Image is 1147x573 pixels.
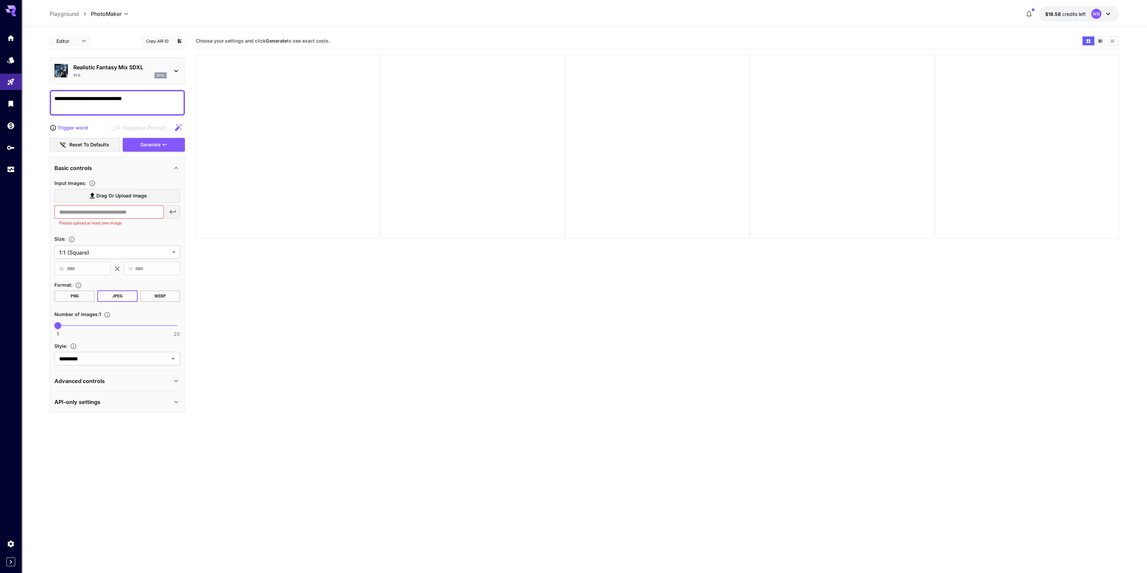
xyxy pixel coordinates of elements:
div: Settings [7,540,15,548]
b: Generate [266,38,287,44]
label: Drag or upload image [54,189,180,203]
div: Wallet [7,121,15,130]
span: $18.58 [1045,11,1062,17]
div: Basic controls [54,160,180,176]
button: Trigger word [50,121,88,135]
button: Upload a reference image to guide the result. This is needed for Image-to-Image or Inpainting. Su... [86,180,98,187]
span: W [59,265,64,272]
span: Negative prompts are not compatible with the selected model. [110,123,171,132]
button: Show media in grid view [1082,37,1094,45]
button: PNG [54,290,95,302]
p: Basic controls [54,164,92,172]
button: Select the artistic style to be applied to the generated images. [67,343,79,350]
span: Editor [56,38,77,45]
span: credits left [1062,11,1086,17]
div: Home [7,34,15,42]
span: Negative Prompt [123,124,166,132]
div: Advanced controls [54,373,180,389]
button: Expand sidebar [6,557,15,566]
button: Generate [123,138,185,152]
button: Specify how many images to generate in a single request. Each image generation will be charged se... [101,311,113,318]
span: Style : [54,343,67,349]
p: v1.0 [73,73,80,78]
span: Generate [140,141,161,149]
p: sdxl [157,73,165,78]
iframe: Chat Widget [1113,541,1147,573]
span: 1 [57,331,59,337]
a: Playground [50,10,79,18]
span: Size : [54,236,66,242]
p: Trigger word [57,124,88,131]
div: Models [7,56,15,64]
span: H [129,265,132,272]
span: 1:1 (Square) [59,248,169,257]
div: API Keys [7,143,15,152]
p: Realistic Fantasy Mix SDXL [73,63,167,71]
button: Copy AIR ID [142,36,172,46]
span: PhotoMaker [91,10,122,18]
button: $18.58166WB [1038,6,1119,22]
button: WEBP [140,290,181,302]
button: Adjust the dimensions of the generated image by specifying its width and height in pixels, or sel... [66,236,78,243]
button: Add to library [176,37,183,45]
p: Advanced controls [54,377,105,385]
span: Drag or upload image [96,192,147,200]
span: Format : [54,282,72,288]
div: WB [1091,9,1101,19]
div: Library [7,99,15,108]
span: Number of images : 1 [54,311,101,317]
button: Open [168,354,178,363]
p: API-only settings [54,398,100,406]
nav: breadcrumb [50,10,91,18]
div: Usage [7,165,15,174]
div: API-only settings [54,394,180,410]
button: Choose the file format for the output image. [72,282,85,289]
button: Reset to defaults [50,138,120,152]
button: Show media in video view [1095,37,1106,45]
div: Realistic Fantasy Mix SDXLv1.0sdxl [54,61,180,81]
span: Choose your settings and click to see exact costs. [196,38,330,44]
button: JPEG [97,290,138,302]
div: Show media in grid viewShow media in video viewShow media in list view [1082,36,1119,46]
p: Please upload at least one image [59,220,159,226]
div: $18.58166 [1045,10,1086,18]
span: Input Images : [54,180,86,186]
div: Playground [7,78,15,86]
span: 20 [174,331,180,337]
button: Show media in list view [1106,37,1118,45]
